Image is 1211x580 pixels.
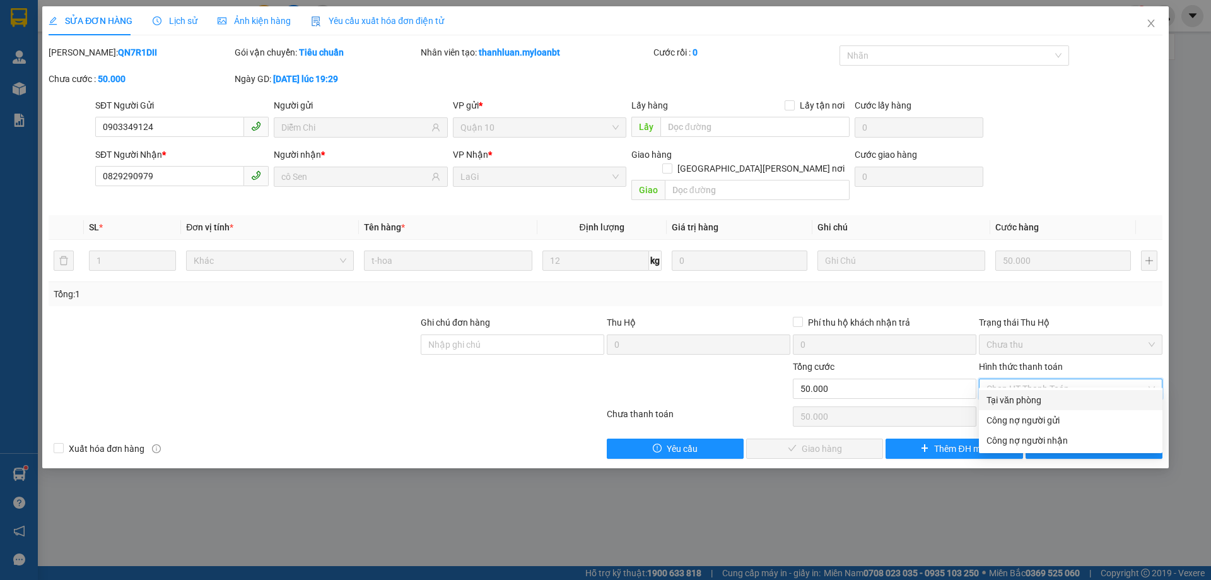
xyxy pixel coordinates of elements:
[855,117,983,138] input: Cước lấy hàng
[431,123,440,132] span: user
[979,410,1162,430] div: Cước gửi hàng sẽ được ghi vào công nợ của người gửi
[273,74,338,84] b: [DATE] lúc 19:29
[995,222,1039,232] span: Cước hàng
[186,222,233,232] span: Đơn vị tính
[152,444,161,453] span: info-circle
[218,16,291,26] span: Ảnh kiện hàng
[855,150,917,160] label: Cước giao hàng
[251,121,261,131] span: phone
[793,362,834,372] span: Tổng cước
[631,117,660,137] span: Lấy
[453,98,626,112] div: VP gửi
[605,407,792,429] div: Chưa thanh toán
[979,316,1162,329] div: Trạng thái Thu Hộ
[672,162,850,175] span: [GEOGRAPHIC_DATA][PERSON_NAME] nơi
[311,16,444,26] span: Yêu cầu xuất hóa đơn điện tử
[653,45,837,59] div: Cước rồi :
[1146,18,1156,28] span: close
[986,413,1155,427] div: Công nợ người gửi
[64,442,149,456] span: Xuất hóa đơn hàng
[693,47,698,57] b: 0
[194,251,346,270] span: Khác
[995,251,1131,271] input: 0
[251,170,261,181] span: phone
[153,16,197,26] span: Lịch sử
[460,167,619,186] span: LaGi
[665,180,850,200] input: Dọc đường
[235,45,418,59] div: Gói vận chuyển:
[364,222,405,232] span: Tên hàng
[672,251,807,271] input: 0
[118,47,157,57] b: QN7R1DII
[479,47,560,57] b: thanhluan.myloanbt
[421,45,651,59] div: Nhân viên tạo:
[855,167,983,187] input: Cước giao hàng
[886,439,1022,459] button: plusThêm ĐH mới
[421,334,604,355] input: Ghi chú đơn hàng
[49,16,132,26] span: SỬA ĐƠN HÀNG
[95,148,269,162] div: SĐT Người Nhận
[979,362,1063,372] label: Hình thức thanh toán
[54,251,74,271] button: delete
[460,118,619,137] span: Quận 10
[672,222,718,232] span: Giá trị hàng
[653,444,662,454] span: exclamation-circle
[49,16,57,25] span: edit
[49,45,232,59] div: [PERSON_NAME]:
[631,180,665,200] span: Giao
[979,430,1162,451] div: Cước gửi hàng sẽ được ghi vào công nợ của người nhận
[607,317,636,328] span: Thu Hộ
[274,98,447,112] div: Người gửi
[855,100,911,110] label: Cước lấy hàng
[95,98,269,112] div: SĐT Người Gửi
[364,251,532,271] input: VD: Bàn, Ghế
[299,47,344,57] b: Tiêu chuẩn
[311,16,321,27] img: icon
[274,148,447,162] div: Người nhận
[631,150,672,160] span: Giao hàng
[1133,6,1169,42] button: Close
[667,442,698,456] span: Yêu cầu
[89,222,99,232] span: SL
[812,215,990,240] th: Ghi chú
[235,72,418,86] div: Ngày GD:
[153,16,161,25] span: clock-circle
[1141,251,1157,271] button: plus
[431,172,440,181] span: user
[98,74,126,84] b: 50.000
[986,379,1155,398] span: Chọn HT Thanh Toán
[421,317,490,328] label: Ghi chú đơn hàng
[934,442,988,456] span: Thêm ĐH mới
[218,16,226,25] span: picture
[631,100,668,110] span: Lấy hàng
[986,335,1155,354] span: Chưa thu
[986,393,1155,407] div: Tại văn phòng
[986,434,1155,447] div: Công nợ người nhận
[746,439,883,459] button: checkGiao hàng
[649,251,662,271] span: kg
[607,439,744,459] button: exclamation-circleYêu cầu
[920,444,929,454] span: plus
[660,117,850,137] input: Dọc đường
[54,287,467,301] div: Tổng: 1
[817,251,985,271] input: Ghi Chú
[281,121,428,134] input: Tên người gửi
[803,316,915,329] span: Phí thu hộ khách nhận trả
[281,170,428,184] input: Tên người nhận
[453,150,488,160] span: VP Nhận
[49,72,232,86] div: Chưa cước :
[795,98,850,112] span: Lấy tận nơi
[580,222,624,232] span: Định lượng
